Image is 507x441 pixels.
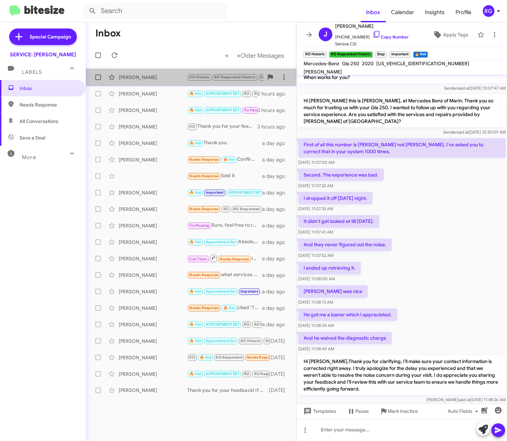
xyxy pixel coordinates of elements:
span: Mercedes-Benz [304,60,339,67]
span: APPOINTMENT SET [206,91,239,96]
div: a day ago [262,305,291,312]
div: a day ago [262,222,291,229]
span: [DATE] 11:08:34 AM [298,323,334,328]
span: 🔥 Hot [190,372,201,376]
a: Inbox [361,2,386,22]
div: [PERSON_NAME] [119,222,187,229]
span: RO Responded [254,372,281,376]
div: [PERSON_NAME] [119,305,187,312]
p: And they never figured out the noise. [298,239,392,251]
span: said at [457,86,469,91]
span: RO [244,91,249,96]
p: First of all this number is [PERSON_NAME] not [PERSON_NAME]. I've asked you to correct that in yo... [298,138,506,158]
span: RO Responded [216,355,243,360]
span: Older Messages [240,52,284,59]
small: RO Responded Historic [329,52,373,58]
span: Important [240,289,258,294]
p: I dropped it off [DATE] night. [298,192,373,204]
button: Apply Tags [427,29,474,41]
div: a day ago [262,321,291,328]
a: Profile [450,2,477,22]
span: Try Pausing [244,108,264,112]
p: I ended up retrieving it. [298,262,361,274]
span: [US_VEHICLE_IDENTIFICATION_NUMBER] [376,60,469,67]
p: He got me a loaner which I appreciated. [298,309,397,321]
div: Thank you! [187,189,262,196]
small: RO Historic [304,52,327,58]
span: Templates [302,405,336,418]
div: [PERSON_NAME] [119,107,187,114]
small: Stop [376,52,387,58]
span: » [237,51,240,60]
span: Calendar [386,2,420,22]
span: APPOINTMENT SET [206,108,239,112]
span: 🔥 Hot [190,141,201,145]
div: Liked “I'm glad to hear that you were satisfied with the service and that your experience was pos... [187,304,262,312]
span: Important [206,190,224,195]
div: [PERSON_NAME] [119,272,187,279]
span: Pause [355,405,369,418]
span: Sender [DATE] 10:07:47 AM [444,86,506,91]
span: Needs Response [190,157,219,162]
div: [PERSON_NAME] [119,387,187,394]
span: [PERSON_NAME] [DATE] 11:48:26 AM [426,397,506,403]
span: Needs Response [20,101,78,108]
span: Needs Response [190,207,219,211]
button: Previous [221,48,233,63]
span: Stop [260,75,269,79]
span: 🔥 Hot [190,240,201,244]
span: 🔥 Hot [190,339,201,343]
small: Important [390,52,410,58]
div: 3 hours ago [258,107,291,114]
div: You're welcome! I've rescheduled your appointment for next week at 9:00 AM. If you need further a... [187,287,262,295]
button: Auto Fields [443,405,486,418]
span: 🔥 Hot [190,91,201,96]
input: Search [83,3,227,19]
p: It didn't get looked at till [DATE]. [298,215,379,228]
span: RO Responded Historic [266,339,307,343]
span: Needs Response [190,273,219,277]
div: [PERSON_NAME] [119,338,187,344]
span: 🔥 Hot [190,190,201,195]
span: Needs Response [190,306,219,310]
span: 🔥 Hot [200,355,211,360]
div: RG [483,5,495,17]
a: Insights [420,2,450,22]
span: « [225,51,229,60]
div: Thank you for your feedback! If you need to book your next service or have any questions, just le... [187,123,258,131]
span: Appointment Set [206,339,236,343]
span: RO Responded [254,91,281,96]
span: APPOINTMENT SET [206,322,239,327]
span: RO Responded Historic [214,75,256,79]
span: said at [457,129,469,135]
span: APPOINTMENT SET [206,372,239,376]
button: Mark Inactive [374,405,424,418]
div: Sold it [187,172,262,180]
div: Thank you [187,139,262,147]
div: [DATE] [269,387,291,394]
span: [PHONE_NUMBER] [335,30,409,41]
div: You're welcome! Feel free to reach out anytime you need assistance. Have a great day! [187,106,258,114]
button: RG [477,5,499,17]
span: Appointment Set [206,289,236,294]
div: [DATE] [269,354,291,361]
span: Sender [DATE] 10:20:09 AM [443,129,506,135]
span: Auto Fields [448,405,481,418]
div: You're welcome! We're glad to hear that you had an excellent experience. If you need any further ... [187,370,269,378]
div: [PERSON_NAME] [119,321,187,328]
div: [DATE] [269,338,291,344]
div: 2 hours ago [258,90,291,97]
span: 2020 [362,60,374,67]
span: Call Them [190,257,208,261]
span: RO Responded [254,322,281,327]
span: Needs Response [190,174,219,178]
span: 🔥 Hot [190,289,201,294]
h1: Inbox [95,28,121,39]
span: RO Responded [234,207,260,211]
span: Service CSI [335,41,409,47]
span: Appointment Set [206,240,236,244]
span: Save a Deal [20,134,45,141]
